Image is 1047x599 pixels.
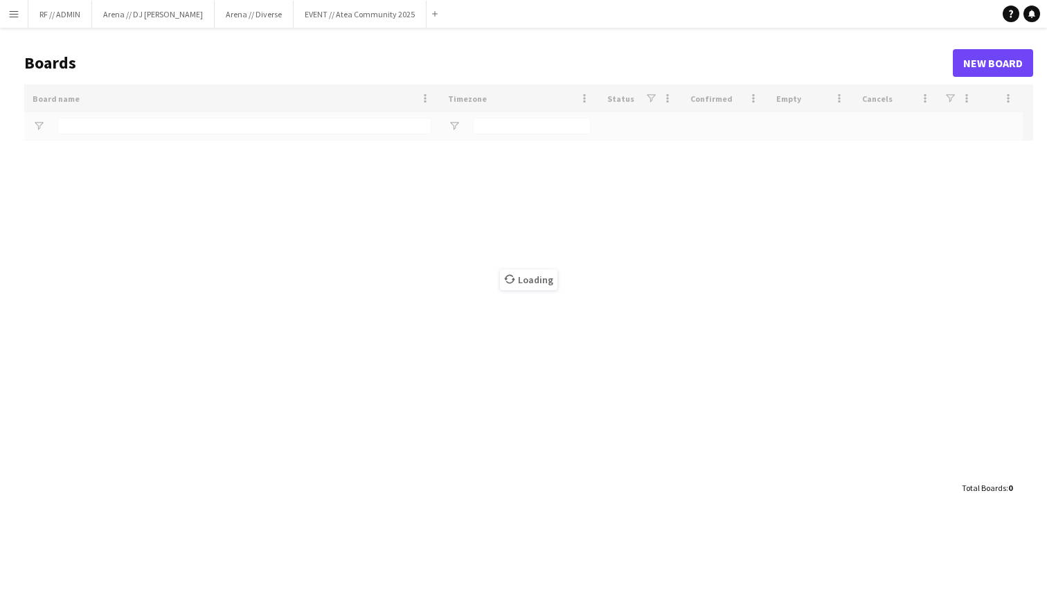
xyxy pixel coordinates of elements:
[294,1,427,28] button: EVENT // Atea Community 2025
[28,1,92,28] button: RF // ADMIN
[92,1,215,28] button: Arena // DJ [PERSON_NAME]
[24,53,953,73] h1: Boards
[215,1,294,28] button: Arena // Diverse
[953,49,1033,77] a: New Board
[962,483,1006,493] span: Total Boards
[962,474,1012,501] div: :
[1008,483,1012,493] span: 0
[500,269,557,290] span: Loading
